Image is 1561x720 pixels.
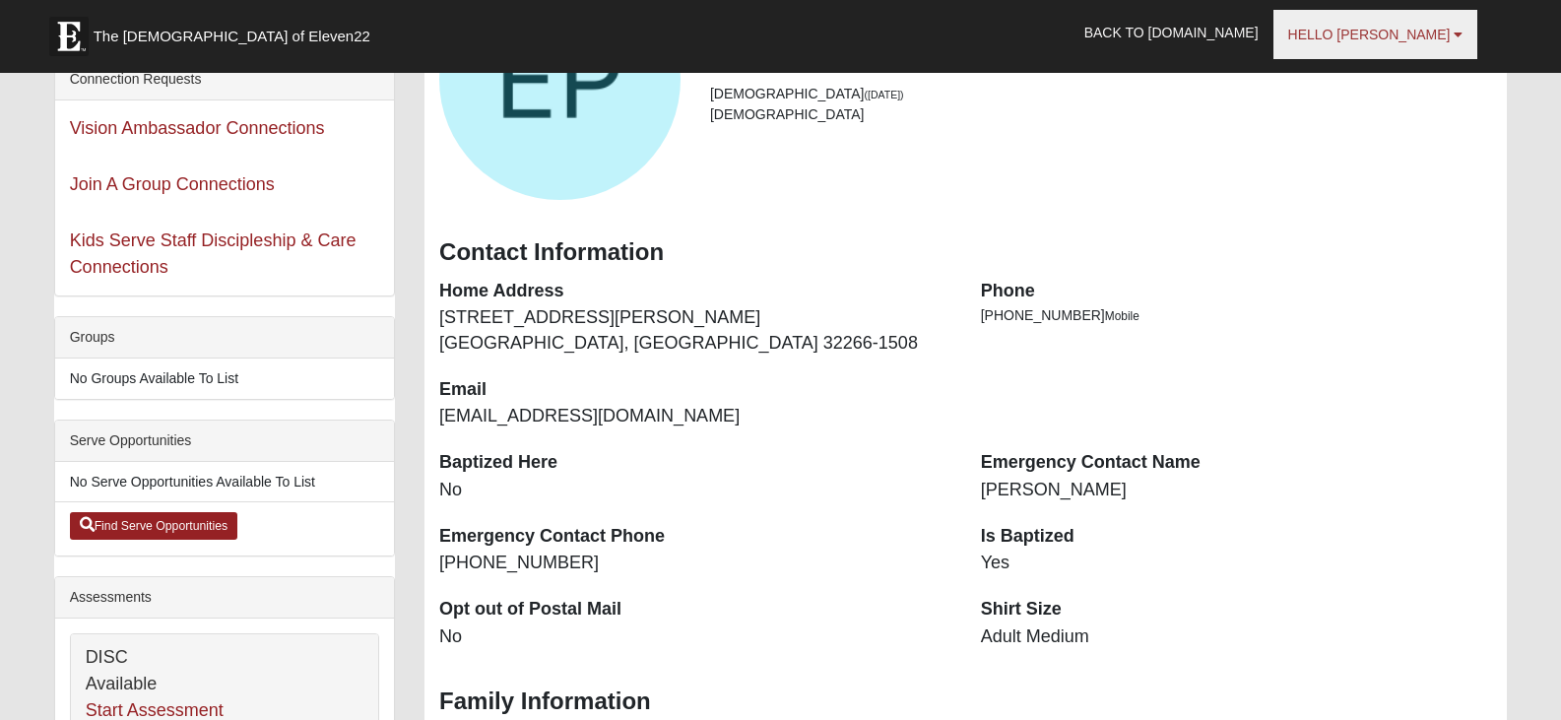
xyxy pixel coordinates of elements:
a: Hello [PERSON_NAME] [1273,10,1478,59]
img: Eleven22 logo [49,17,89,56]
li: No Serve Opportunities Available To List [55,462,394,502]
a: The [DEMOGRAPHIC_DATA] of Eleven22 [39,7,433,56]
li: [DEMOGRAPHIC_DATA] [710,84,1492,104]
a: Kids Serve Staff Discipleship & Care Connections [70,230,357,277]
a: Back to [DOMAIN_NAME] [1070,8,1273,57]
dt: Home Address [439,279,951,304]
span: The [DEMOGRAPHIC_DATA] of Eleven22 [94,27,370,46]
span: Hello [PERSON_NAME] [1288,27,1451,42]
dt: Opt out of Postal Mail [439,597,951,622]
dt: Emergency Contact Phone [439,524,951,550]
dd: [STREET_ADDRESS][PERSON_NAME] [GEOGRAPHIC_DATA], [GEOGRAPHIC_DATA] 32266-1508 [439,305,951,356]
dd: No [439,624,951,650]
dt: Baptized Here [439,450,951,476]
dd: [EMAIL_ADDRESS][DOMAIN_NAME] [439,404,951,429]
div: Connection Requests [55,59,394,100]
a: Find Serve Opportunities [70,512,238,540]
dd: Adult Medium [981,624,1493,650]
dd: [PHONE_NUMBER] [439,551,951,576]
dt: Is Baptized [981,524,1493,550]
div: Assessments [55,577,394,619]
a: Join A Group Connections [70,174,275,194]
li: [DEMOGRAPHIC_DATA] [710,104,1492,125]
dd: [PERSON_NAME] [981,478,1493,503]
span: Mobile [1105,309,1139,323]
dt: Phone [981,279,1493,304]
li: [PHONE_NUMBER] [981,305,1493,326]
dd: Yes [981,551,1493,576]
li: No Groups Available To List [55,359,394,399]
a: Vision Ambassador Connections [70,118,325,138]
dt: Email [439,377,951,403]
dt: Emergency Contact Name [981,450,1493,476]
small: ([DATE]) [865,89,904,100]
h3: Contact Information [439,238,1492,267]
div: Serve Opportunities [55,421,394,462]
div: Groups [55,317,394,359]
dd: No [439,478,951,503]
h3: Family Information [439,687,1492,716]
dt: Shirt Size [981,597,1493,622]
